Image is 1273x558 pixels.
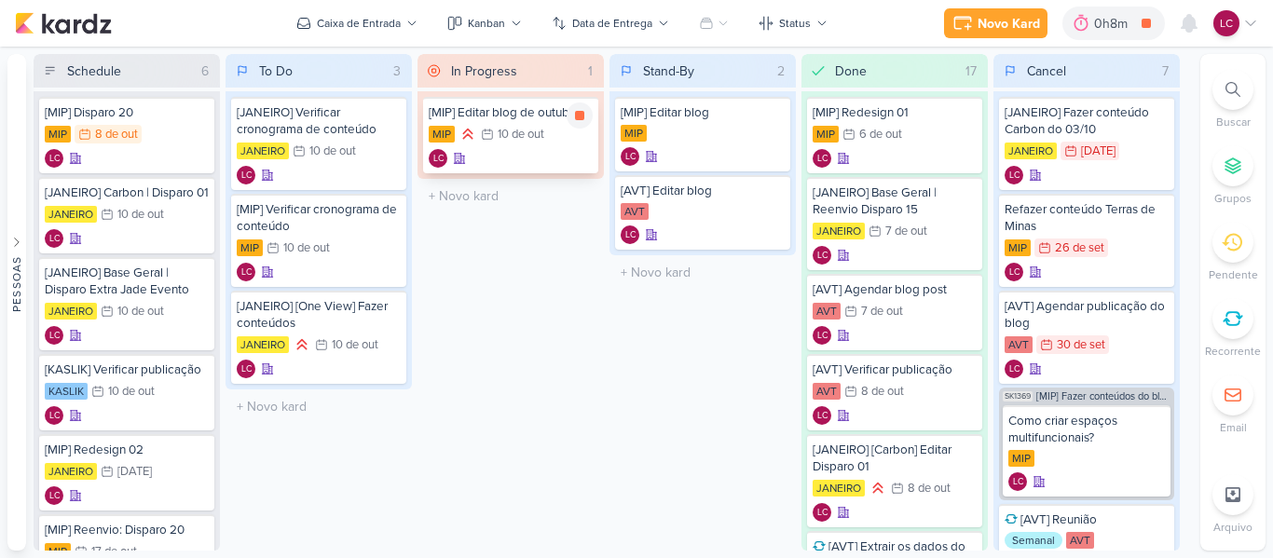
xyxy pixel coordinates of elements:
[1009,365,1020,374] p: LC
[581,61,600,81] div: 1
[309,145,356,157] div: 10 de out
[1214,190,1252,207] p: Grupos
[813,281,977,298] div: [AVT] Agendar blog post
[237,143,289,159] div: JANEIRO
[1005,263,1023,281] div: Criador(a): Laís Costa
[817,155,828,164] p: LC
[1005,201,1169,235] div: Refazer conteúdo Terras de Minas
[813,406,831,425] div: Laís Costa
[241,365,252,374] p: LC
[1008,472,1027,491] div: Laís Costa
[1220,15,1233,32] p: LC
[817,332,828,341] p: LC
[567,102,593,129] div: Parar relógio
[621,147,639,166] div: Laís Costa
[1008,472,1027,491] div: Criador(a): Laís Costa
[813,326,831,345] div: Laís Costa
[813,104,977,121] div: [MIP] Redesign 01
[869,479,887,497] div: Prioridade Alta
[194,61,216,81] div: 6
[817,509,828,518] p: LC
[237,263,255,281] div: Laís Costa
[621,203,649,220] div: AVT
[45,149,63,168] div: Laís Costa
[1213,519,1252,536] p: Arquivo
[625,231,636,240] p: LC
[813,503,831,522] div: Laís Costa
[813,126,839,143] div: MIP
[1216,114,1251,130] p: Buscar
[625,153,636,162] p: LC
[45,442,209,458] div: [MIP] Redesign 02
[45,522,209,538] div: [MIP] Reenvio: Disparo 20
[944,8,1047,38] button: Novo Kard
[293,335,311,354] div: Prioridade Alta
[45,406,63,425] div: Laís Costa
[49,492,60,501] p: LC
[813,480,865,497] div: JANEIRO
[885,225,927,238] div: 7 de out
[1009,171,1020,181] p: LC
[95,129,138,141] div: 8 de out
[1205,343,1261,360] p: Recorrente
[45,206,97,223] div: JANEIRO
[621,147,639,166] div: Criador(a): Laís Costa
[813,326,831,345] div: Criador(a): Laís Costa
[237,201,401,235] div: [MIP] Verificar cronograma de conteúdo
[241,171,252,181] p: LC
[45,486,63,505] div: Criador(a): Laís Costa
[621,183,785,199] div: [AVT] Editar blog
[1200,69,1266,130] li: Ctrl + F
[45,326,63,345] div: Criador(a): Laís Costa
[237,104,401,138] div: [JANEIRO] Verificar cronograma de conteúdo
[433,155,444,164] p: LC
[958,61,984,81] div: 17
[1005,166,1023,184] div: Laís Costa
[45,104,209,121] div: [MIP] Disparo 20
[237,239,263,256] div: MIP
[813,383,841,400] div: AVT
[237,298,401,332] div: [JANEIRO] [One View] Fazer conteúdos
[1005,239,1031,256] div: MIP
[1005,143,1057,159] div: JANEIRO
[429,126,455,143] div: MIP
[1005,511,1169,528] div: [AVT] Reunião
[813,361,977,378] div: [AVT] Verificar publicação
[49,332,60,341] p: LC
[1094,14,1133,34] div: 0h8m
[45,463,97,480] div: JANEIRO
[45,126,71,143] div: MIP
[386,61,408,81] div: 3
[817,412,828,421] p: LC
[908,483,951,495] div: 8 de out
[813,246,831,265] div: Laís Costa
[45,229,63,248] div: Criador(a): Laís Costa
[91,546,137,558] div: 17 de out
[1066,532,1094,549] div: AVT
[7,54,26,551] button: Pessoas
[45,149,63,168] div: Criador(a): Laís Costa
[117,466,152,478] div: [DATE]
[117,209,164,221] div: 10 de out
[229,393,408,420] input: + Novo kard
[817,252,828,261] p: LC
[45,326,63,345] div: Laís Costa
[332,339,378,351] div: 10 de out
[237,336,289,353] div: JANEIRO
[1209,266,1258,283] p: Pendente
[237,360,255,378] div: Laís Costa
[237,360,255,378] div: Criador(a): Laís Costa
[1003,391,1033,401] span: SK1369
[1005,360,1023,378] div: Laís Costa
[45,265,209,298] div: [JANEIRO] Base Geral | Disparo Extra Jade Evento
[1081,145,1116,157] div: [DATE]
[1005,298,1169,332] div: [AVT] Agendar publicação do blog
[861,306,903,318] div: 7 de out
[45,303,97,320] div: JANEIRO
[621,225,639,244] div: Laís Costa
[237,166,255,184] div: Laís Costa
[1013,478,1023,487] p: LC
[813,149,831,168] div: Laís Costa
[1155,61,1176,81] div: 7
[813,246,831,265] div: Criador(a): Laís Costa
